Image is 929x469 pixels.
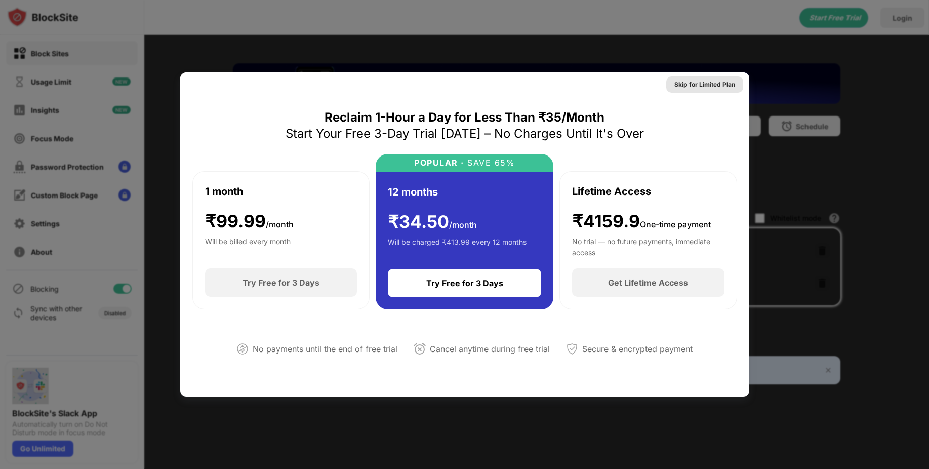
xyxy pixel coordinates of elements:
div: Will be billed every month [205,236,291,256]
div: No payments until the end of free trial [253,342,397,357]
div: ₹ 99.99 [205,211,294,232]
div: POPULAR · [414,158,464,168]
img: not-paying [236,343,249,355]
div: No trial — no future payments, immediate access [572,236,724,256]
div: Try Free for 3 Days [426,278,503,288]
span: /month [449,220,477,230]
span: One-time payment [640,219,711,229]
div: Lifetime Access [572,184,651,199]
div: Trusted by over 1,000,000+ productive users [192,373,737,421]
div: Secure & encrypted payment [582,342,693,357]
div: Start Your Free 3-Day Trial [DATE] – No Charges Until It's Over [286,126,644,142]
div: ₹ 34.50 [388,212,477,232]
div: Try Free for 3 Days [243,278,319,288]
div: Will be charged ₹413.99 every 12 months [388,237,527,257]
img: cancel-anytime [414,343,426,355]
div: 1 month [205,184,243,199]
div: Skip for Limited Plan [674,80,735,90]
div: Reclaim 1-Hour a Day for Less Than ₹35/Month [325,109,604,126]
div: SAVE 65% [464,158,515,168]
div: 12 months [388,184,438,200]
div: ₹4159.9 [572,211,711,232]
span: /month [266,219,294,229]
div: Cancel anytime during free trial [430,342,550,357]
div: Get Lifetime Access [608,278,688,288]
img: secured-payment [566,343,578,355]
